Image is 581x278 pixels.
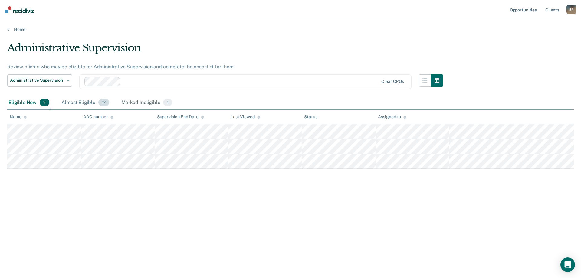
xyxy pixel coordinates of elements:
button: BP [566,5,576,14]
div: Supervision End Date [157,114,204,119]
div: Marked Ineligible1 [120,96,173,110]
div: Name [10,114,27,119]
span: Administrative Supervision [10,78,64,83]
img: Recidiviz [5,6,34,13]
div: Open Intercom Messenger [560,257,575,272]
div: Review clients who may be eligible for Administrative Supervision and complete the checklist for ... [7,64,443,70]
button: Administrative Supervision [7,74,72,87]
div: ADC number [83,114,113,119]
span: 1 [163,99,172,106]
div: Status [304,114,317,119]
div: B P [566,5,576,14]
div: Clear CROs [381,79,404,84]
div: Last Viewed [231,114,260,119]
div: Assigned to [378,114,406,119]
a: Home [7,27,574,32]
div: Almost Eligible12 [60,96,110,110]
span: 12 [98,99,109,106]
div: Eligible Now3 [7,96,51,110]
span: 3 [40,99,49,106]
div: Administrative Supervision [7,42,443,59]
